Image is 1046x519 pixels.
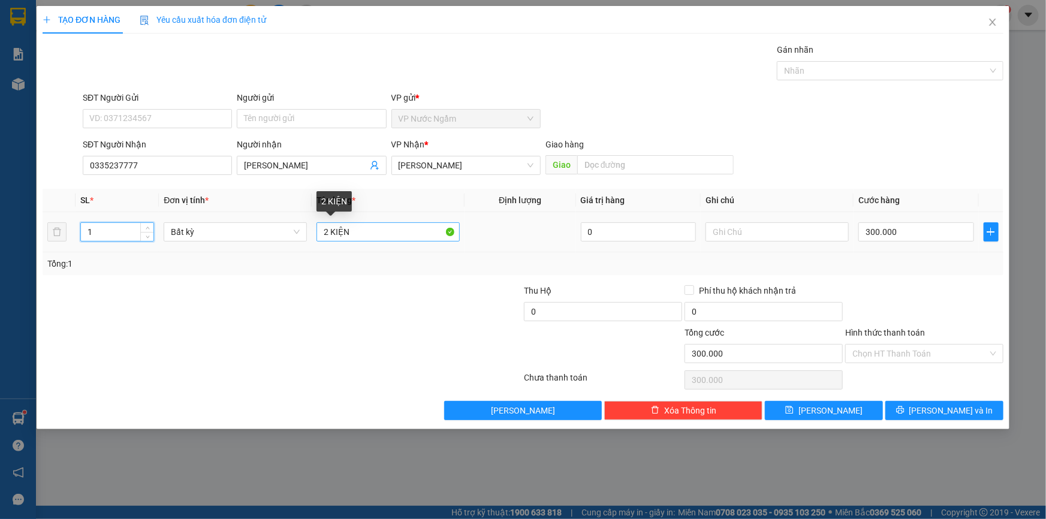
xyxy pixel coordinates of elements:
input: Dọc đường [577,155,734,174]
span: Xóa Thông tin [664,404,716,417]
button: Close [976,6,1009,40]
span: save [785,406,794,415]
span: Increase Value [140,223,153,232]
span: Cước hàng [858,195,900,205]
span: [PERSON_NAME] [798,404,863,417]
button: printer[PERSON_NAME] và In [885,401,1003,420]
label: Gán nhãn [777,45,813,55]
span: SL [80,195,90,205]
th: Ghi chú [701,189,854,212]
span: [PERSON_NAME] và In [909,404,993,417]
span: plus [984,227,998,237]
button: delete [47,222,67,242]
div: VP gửi [391,91,541,104]
span: Định lượng [499,195,541,205]
span: down [144,233,151,240]
input: 0 [581,222,697,242]
input: VD: Bàn, Ghế [316,222,460,242]
span: Yêu cầu xuất hóa đơn điện tử [140,15,266,25]
span: up [144,225,151,232]
input: Ghi Chú [706,222,849,242]
span: Bất kỳ [171,223,300,241]
img: logo.jpg [7,18,42,78]
span: Tổng cước [685,328,724,337]
span: [PERSON_NAME] [491,404,555,417]
div: Người gửi [237,91,386,104]
button: deleteXóa Thông tin [604,401,762,420]
span: Gia Lai [399,156,533,174]
div: SĐT Người Nhận [83,138,232,151]
h2: QWAYVJJC [7,86,97,105]
img: icon [140,16,149,25]
div: Tổng: 1 [47,257,404,270]
div: SĐT Người Gửi [83,91,232,104]
span: Phí thu hộ khách nhận trả [694,284,801,297]
label: Hình thức thanh toán [845,328,925,337]
span: Giá trị hàng [581,195,625,205]
span: user-add [370,161,379,170]
span: Giao [545,155,577,174]
span: printer [896,406,905,415]
span: Giao hàng [545,140,584,149]
span: Decrease Value [140,232,153,241]
b: Nhà xe Thiên Trung [48,10,108,82]
b: [DOMAIN_NAME] [160,10,290,29]
button: plus [984,222,999,242]
div: Chưa thanh toán [523,371,684,392]
span: plus [43,16,51,24]
span: VP Nước Ngầm [399,110,533,128]
button: [PERSON_NAME] [444,401,602,420]
h2: VP Nhận: VP Buôn Ma Thuột [63,86,290,161]
span: Thu Hộ [524,286,551,295]
div: Người nhận [237,138,386,151]
span: Đơn vị tính [164,195,209,205]
span: close [988,17,997,27]
span: VP Nhận [391,140,425,149]
span: TẠO ĐƠN HÀNG [43,15,120,25]
div: 2 KIỆN [316,191,352,212]
span: delete [651,406,659,415]
button: save[PERSON_NAME] [765,401,883,420]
